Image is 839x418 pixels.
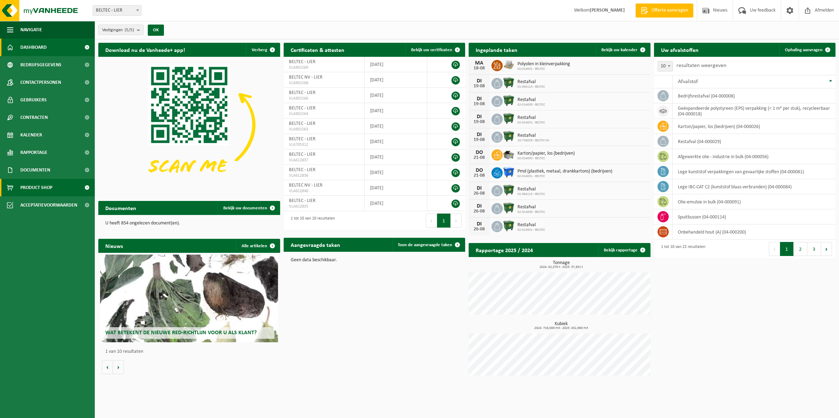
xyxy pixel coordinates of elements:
button: OK [148,25,164,36]
td: [DATE] [365,88,427,103]
span: Vestigingen [102,25,134,35]
td: [DATE] [365,57,427,72]
span: Documenten [20,161,50,179]
td: lege kunststof verpakkingen van gevaarlijke stoffen (04-000081) [673,164,835,179]
div: 26-08 [472,227,486,232]
button: 2 [794,242,807,256]
span: Bedrijfsgegevens [20,56,61,74]
span: 02-014631 - BELTEC [517,121,545,125]
img: WB-1100-HPE-BE-01 [503,166,515,178]
span: Gebruikers [20,91,47,109]
td: olie-emulsie in bulk (04-000091) [673,194,835,209]
span: VLA901568 [289,80,359,86]
span: BELTEC - LIER [93,6,141,15]
span: Pmd (plastiek, metaal, drankkartons) (bedrijven) [517,169,612,174]
span: BELTEC - LIER [289,121,316,126]
span: VLA901566 [289,96,359,101]
td: [DATE] [365,103,427,119]
td: karton/papier, los (bedrijven) (04-000026) [673,119,835,134]
span: Acceptatievoorwaarden [20,196,77,214]
td: [DATE] [365,72,427,88]
span: VLA612836 [289,173,359,178]
h3: Tonnage [472,261,650,269]
td: restafval (04-000029) [673,134,835,149]
span: BELTEC - LIER [289,90,316,95]
button: Previous [426,214,437,228]
div: 21-08 [472,173,486,178]
span: Bekijk uw certificaten [411,48,452,52]
span: 02-014631 - BELTEC [517,67,570,71]
img: WB-1100-HPE-GN-01 [503,130,515,142]
span: Restafval [517,187,545,192]
span: BELTEC - LIER [289,198,316,203]
span: VLA901569 [289,65,359,70]
h2: Documenten [98,201,143,215]
td: [DATE] [365,165,427,180]
span: VLA612835 [289,204,359,209]
div: DO [472,150,486,155]
a: Offerte aanvragen [635,4,693,18]
div: 19-08 [472,137,486,142]
span: Restafval [517,204,545,210]
span: 02-014631 - BELTEC [517,174,612,178]
span: BELTEC - LIER [93,5,141,16]
h2: Rapportage 2025 / 2024 [469,243,540,257]
div: 19-08 [472,102,486,107]
span: Wat betekent de nieuwe RED-richtlijn voor u als klant? [105,330,257,336]
img: WB-1100-HPE-GN-01 [503,202,515,214]
h2: Uw afvalstoffen [654,43,706,56]
div: DI [472,132,486,137]
a: Alle artikelen [236,239,279,253]
div: DO [472,168,486,173]
span: VLA901564 [289,111,359,117]
span: Restafval [517,97,545,103]
td: afgewerkte olie - industrie in bulk (04-000056) [673,149,835,164]
span: BELTEC NV - LIER [289,75,323,80]
button: 3 [807,242,821,256]
span: BELTEC - LIER [289,152,316,157]
img: WB-1100-HPE-GN-01 [503,113,515,124]
div: DI [472,114,486,120]
span: 02-014630 - BELTEC [517,156,575,161]
div: DI [472,221,486,227]
h2: Ingeplande taken [469,43,524,56]
span: Contracten [20,109,48,126]
span: VLA901563 [289,127,359,132]
span: Rapportage [20,144,47,161]
p: Geen data beschikbaar. [291,258,458,263]
div: 26-08 [472,209,486,214]
div: DI [472,78,486,84]
img: WB-1100-HPE-GN-01 [503,77,515,89]
h2: Nieuws [98,239,130,252]
span: VLA705312 [289,142,359,148]
td: lege IBC-CAT C2 (kunststof blaas verbranden) (04-000084) [673,179,835,194]
span: Restafval [517,79,545,85]
a: Bekijk uw kalender [596,43,650,57]
td: [DATE] [365,180,427,196]
div: 1 tot 10 van 10 resultaten [287,213,335,228]
a: Ophaling aanvragen [779,43,835,57]
div: 26-08 [472,191,486,196]
a: Toon de aangevraagde taken [392,238,464,252]
span: Bekijk uw documenten [223,206,267,210]
img: WB-1100-HPE-GN-01 [503,95,515,107]
img: LP-PA-00000-WDN-11 [503,59,515,71]
button: Vestigingen(5/5) [98,25,144,35]
h2: Download nu de Vanheede+ app! [98,43,192,56]
button: Next [821,242,832,256]
span: 10 [658,61,673,72]
button: Volgende [113,360,124,374]
label: resultaten weergeven [676,63,726,68]
div: DI [472,96,486,102]
h2: Certificaten & attesten [284,43,351,56]
strong: [PERSON_NAME] [590,8,625,13]
td: [DATE] [365,196,427,211]
span: BELTEC - LIER [289,167,316,173]
button: Verberg [246,43,279,57]
span: Bekijk uw kalender [601,48,637,52]
span: BELTEC - LIER [289,106,316,111]
h3: Kubiek [472,322,650,330]
div: DI [472,203,486,209]
span: 10-736039 - BELTEC NV [517,139,550,143]
span: 2024: 62,070 t - 2025: 37,851 t [472,265,650,269]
